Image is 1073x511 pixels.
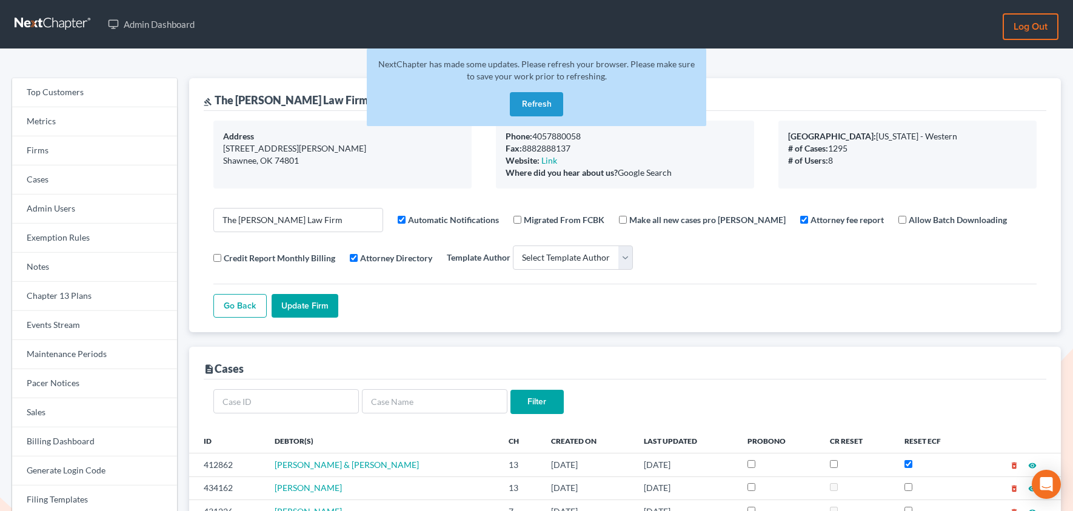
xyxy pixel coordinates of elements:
label: Make all new cases pro [PERSON_NAME] [629,213,786,226]
a: Admin Users [12,195,177,224]
input: Filter [510,390,564,414]
div: Google Search [506,167,744,179]
b: Website: [506,155,540,165]
span: NextChapter has made some updates. Please refresh your browser. Please make sure to save your wor... [378,59,695,81]
a: Log out [1003,13,1058,40]
div: 8882888137 [506,142,744,155]
a: Top Customers [12,78,177,107]
a: Maintenance Periods [12,340,177,369]
i: visibility [1028,461,1037,470]
th: Last Updated [634,429,738,453]
b: Fax: [506,143,522,153]
th: ID [189,429,266,453]
label: Migrated From FCBK [524,213,604,226]
a: visibility [1028,483,1037,493]
label: Attorney Directory [360,252,432,264]
div: 1295 [788,142,1027,155]
a: Admin Dashboard [102,13,201,35]
b: [GEOGRAPHIC_DATA]: [788,131,876,141]
label: Template Author [447,251,510,264]
i: visibility [1028,484,1037,493]
a: Link [541,155,557,165]
th: ProBono [738,429,820,453]
a: Events Stream [12,311,177,340]
input: Update Firm [272,294,338,318]
div: [STREET_ADDRESS][PERSON_NAME] [223,142,462,155]
button: Refresh [510,92,563,116]
th: Created On [541,429,634,453]
a: Generate Login Code [12,456,177,486]
a: Sales [12,398,177,427]
a: Firms [12,136,177,165]
b: Phone: [506,131,532,141]
div: Cases [204,361,244,376]
i: delete_forever [1010,484,1018,493]
input: Case ID [213,389,359,413]
div: Shawnee, OK 74801 [223,155,462,167]
b: Where did you hear about us? [506,167,618,178]
th: CR Reset [820,429,895,453]
td: [DATE] [541,476,634,499]
div: 4057880058 [506,130,744,142]
div: [US_STATE] - Western [788,130,1027,142]
a: Exemption Rules [12,224,177,253]
td: [DATE] [541,453,634,476]
div: Open Intercom Messenger [1032,470,1061,499]
label: Automatic Notifications [408,213,499,226]
a: Metrics [12,107,177,136]
a: [PERSON_NAME] & [PERSON_NAME] [275,459,419,470]
td: 412862 [189,453,266,476]
div: The [PERSON_NAME] Law Firm [204,93,369,107]
td: [DATE] [634,476,738,499]
a: delete_forever [1010,459,1018,470]
th: Ch [499,429,541,453]
th: Debtor(s) [265,429,499,453]
div: 8 [788,155,1027,167]
td: 13 [499,453,541,476]
a: Cases [12,165,177,195]
td: [DATE] [634,453,738,476]
i: description [204,364,215,375]
a: Chapter 13 Plans [12,282,177,311]
b: # of Users: [788,155,828,165]
label: Allow Batch Downloading [909,213,1007,226]
a: [PERSON_NAME] [275,483,342,493]
label: Credit Report Monthly Billing [224,252,335,264]
a: Go Back [213,294,267,318]
a: Notes [12,253,177,282]
i: delete_forever [1010,461,1018,470]
a: delete_forever [1010,483,1018,493]
a: Billing Dashboard [12,427,177,456]
a: visibility [1028,459,1037,470]
b: # of Cases: [788,143,828,153]
b: Address [223,131,254,141]
td: 13 [499,476,541,499]
td: 434162 [189,476,266,499]
label: Attorney fee report [811,213,884,226]
input: Case Name [362,389,507,413]
a: Pacer Notices [12,369,177,398]
i: gavel [204,98,212,106]
th: Reset ECF [895,429,974,453]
